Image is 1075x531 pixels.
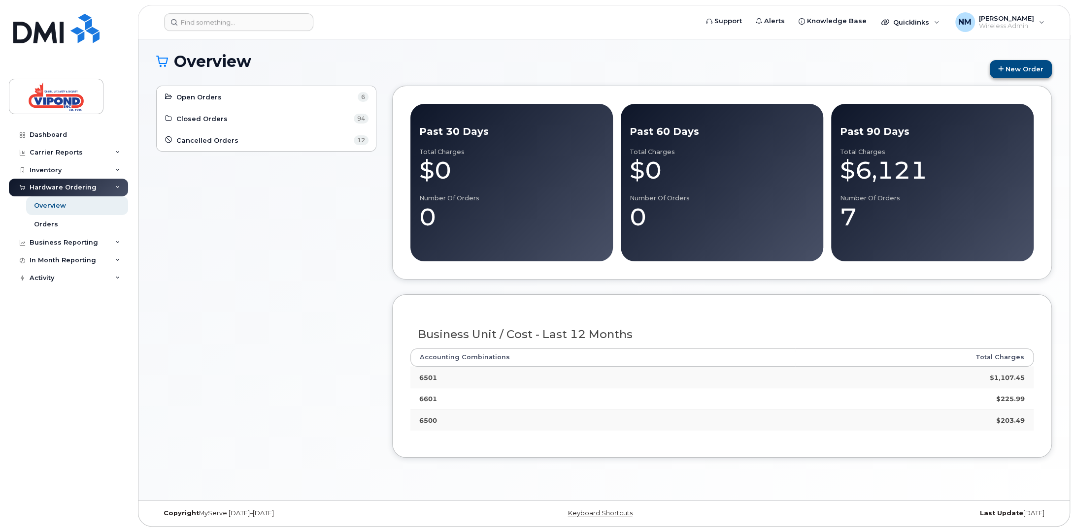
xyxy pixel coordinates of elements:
[996,416,1025,424] strong: $203.49
[419,125,604,139] div: Past 30 Days
[630,148,814,156] div: Total Charges
[418,328,1027,341] h3: Business Unit / Cost - Last 12 Months
[630,156,814,185] div: $0
[156,509,455,517] div: MyServe [DATE]–[DATE]
[410,348,796,366] th: Accounting Combinations
[354,114,369,124] span: 94
[840,125,1025,139] div: Past 90 Days
[840,148,1025,156] div: Total Charges
[419,202,604,232] div: 0
[996,395,1025,403] strong: $225.99
[840,194,1025,202] div: Number of Orders
[164,509,199,517] strong: Copyright
[156,53,985,70] h1: Overview
[419,156,604,185] div: $0
[796,348,1034,366] th: Total Charges
[419,194,604,202] div: Number of Orders
[840,202,1025,232] div: 7
[358,92,369,102] span: 6
[630,202,814,232] div: 0
[419,374,437,381] strong: 6501
[419,395,437,403] strong: 6601
[354,135,369,145] span: 12
[630,125,814,139] div: Past 60 Days
[980,509,1023,517] strong: Last Update
[419,416,437,424] strong: 6500
[990,60,1052,78] a: New Order
[176,136,238,145] span: Cancelled Orders
[164,134,369,146] a: Cancelled Orders 12
[176,114,228,124] span: Closed Orders
[164,91,369,103] a: Open Orders 6
[840,156,1025,185] div: $6,121
[164,113,369,125] a: Closed Orders 94
[630,194,814,202] div: Number of Orders
[990,374,1025,381] strong: $1,107.45
[419,148,604,156] div: Total Charges
[176,93,222,102] span: Open Orders
[753,509,1052,517] div: [DATE]
[568,509,632,517] a: Keyboard Shortcuts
